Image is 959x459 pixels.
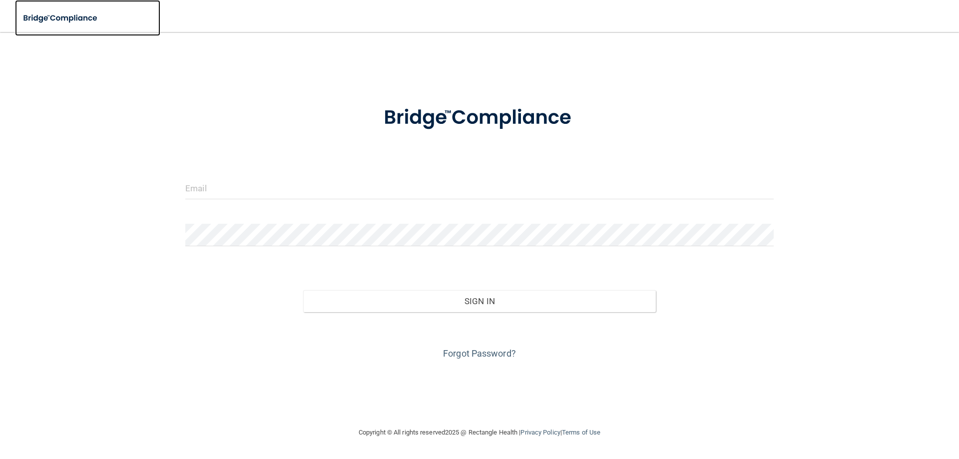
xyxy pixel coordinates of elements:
div: Copyright © All rights reserved 2025 @ Rectangle Health | | [297,417,662,449]
img: bridge_compliance_login_screen.278c3ca4.svg [363,92,596,144]
button: Sign In [303,290,656,312]
img: bridge_compliance_login_screen.278c3ca4.svg [15,8,107,28]
a: Terms of Use [562,429,600,436]
input: Email [185,177,774,199]
a: Privacy Policy [520,429,560,436]
a: Forgot Password? [443,348,516,359]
